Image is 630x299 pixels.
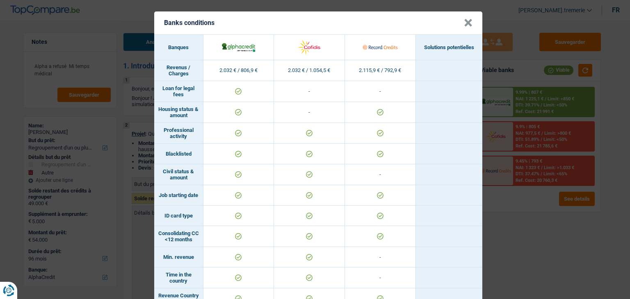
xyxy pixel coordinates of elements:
[154,35,203,60] th: Banques
[164,19,215,27] h5: Banks conditions
[274,60,345,81] td: 2.032 € / 1.054,5 €
[345,81,416,102] td: -
[345,247,416,267] td: -
[154,185,203,206] td: Job starting date
[154,81,203,102] td: Loan for legal fees
[221,42,256,52] img: AlphaCredit
[154,226,203,247] td: Consolidating CC <12 months
[345,164,416,185] td: -
[274,81,345,102] td: -
[292,39,326,56] img: Cofidis
[154,123,203,144] td: Professional activity
[345,60,416,81] td: 2.115,9 € / 792,9 €
[154,144,203,164] td: Blacklisted
[363,39,397,56] img: Record Credits
[154,247,203,267] td: Min. revenue
[154,164,203,185] td: Civil status & amount
[154,267,203,288] td: Time in the country
[154,206,203,226] td: ID card type
[154,60,203,81] td: Revenus / Charges
[345,267,416,288] td: -
[416,35,482,60] th: Solutions potentielles
[464,19,472,27] button: Close
[203,60,274,81] td: 2.032 € / 806,9 €
[154,102,203,123] td: Housing status & amount
[274,102,345,123] td: -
